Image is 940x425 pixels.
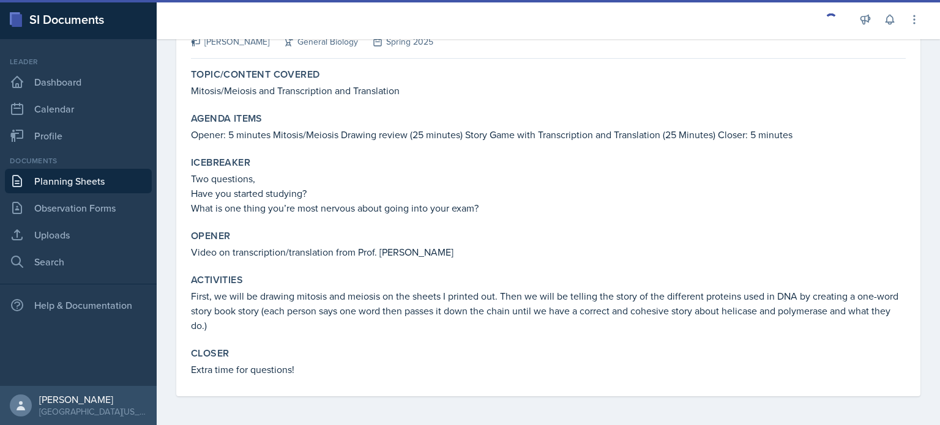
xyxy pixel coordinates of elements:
div: [PERSON_NAME] [39,393,147,405]
label: Activities [191,274,243,286]
p: Extra time for questions! [191,362,906,377]
label: Topic/Content Covered [191,68,319,81]
label: Closer [191,347,229,360]
p: Mitosis/Meiosis and Transcription and Translation [191,83,906,98]
p: Video on transcription/translation from Prof. [PERSON_NAME] [191,245,906,259]
div: [GEOGRAPHIC_DATA][US_STATE] [39,405,147,418]
a: Uploads [5,223,152,247]
a: Search [5,249,152,274]
p: Have you started studying? [191,186,906,201]
div: Leader [5,56,152,67]
a: Observation Forms [5,196,152,220]
div: Help & Documentation [5,293,152,317]
div: Spring 2025 [358,35,433,48]
a: Dashboard [5,70,152,94]
a: Profile [5,124,152,148]
p: Opener: 5 minutes Mitosis/Meiosis Drawing review (25 minutes) Story Game with Transcription and T... [191,127,906,142]
p: First, we will be drawing mitosis and meiosis on the sheets I printed out. Then we will be tellin... [191,289,906,333]
p: What is one thing you’re most nervous about going into your exam? [191,201,906,215]
div: [PERSON_NAME] [191,35,269,48]
label: Icebreaker [191,157,250,169]
a: Planning Sheets [5,169,152,193]
div: Documents [5,155,152,166]
a: Calendar [5,97,152,121]
label: Agenda items [191,113,263,125]
label: Opener [191,230,230,242]
p: Two questions, [191,171,906,186]
div: General Biology [269,35,358,48]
